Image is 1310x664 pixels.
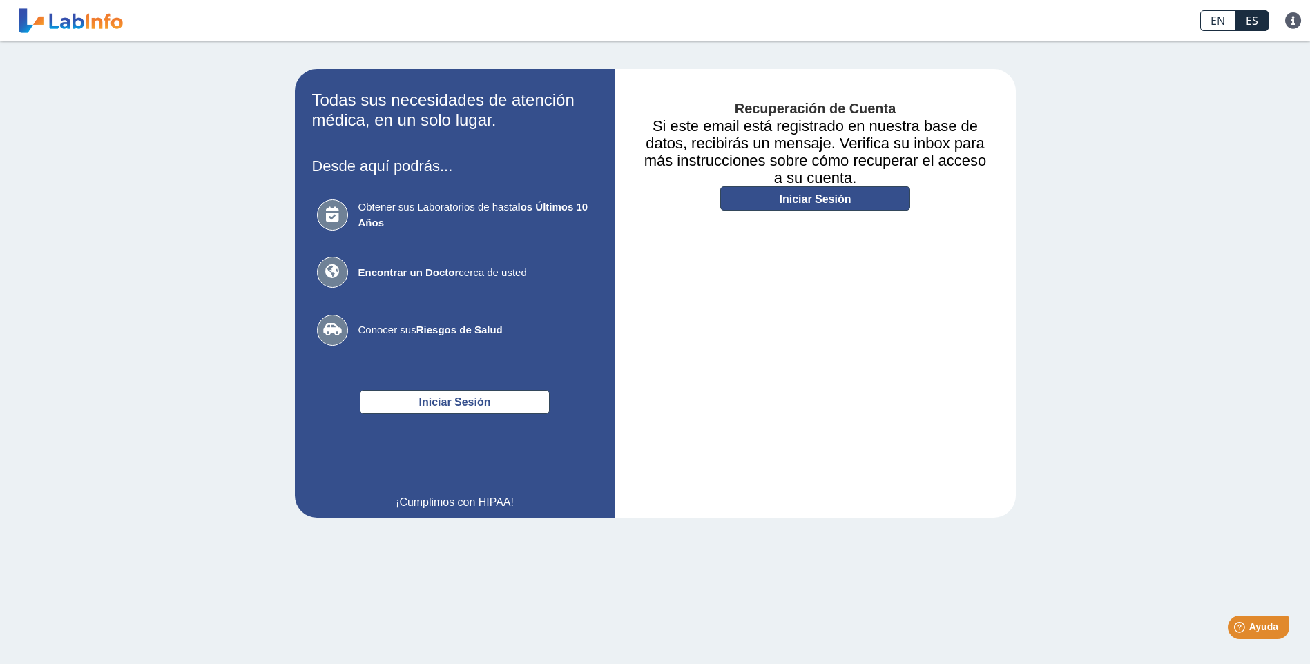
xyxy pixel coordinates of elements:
[1235,10,1269,31] a: ES
[358,265,593,281] span: cerca de usted
[358,322,593,338] span: Conocer sus
[360,390,550,414] button: Iniciar Sesión
[312,90,598,130] h2: Todas sus necesidades de atención médica, en un solo lugar.
[636,101,995,117] h4: Recuperación de Cuenta
[358,199,593,231] span: Obtener sus Laboratorios de hasta
[1187,610,1295,649] iframe: Help widget launcher
[358,201,588,228] b: los Últimos 10 Años
[416,324,503,335] b: Riesgos de Salud
[636,117,995,186] h3: Si este email está registrado en nuestra base de datos, recibirás un mensaje. Verifica su inbox p...
[358,266,459,278] b: Encontrar un Doctor
[312,157,598,175] h3: Desde aquí podrás...
[720,186,910,211] a: Iniciar Sesión
[312,494,598,511] a: ¡Cumplimos con HIPAA!
[1200,10,1235,31] a: EN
